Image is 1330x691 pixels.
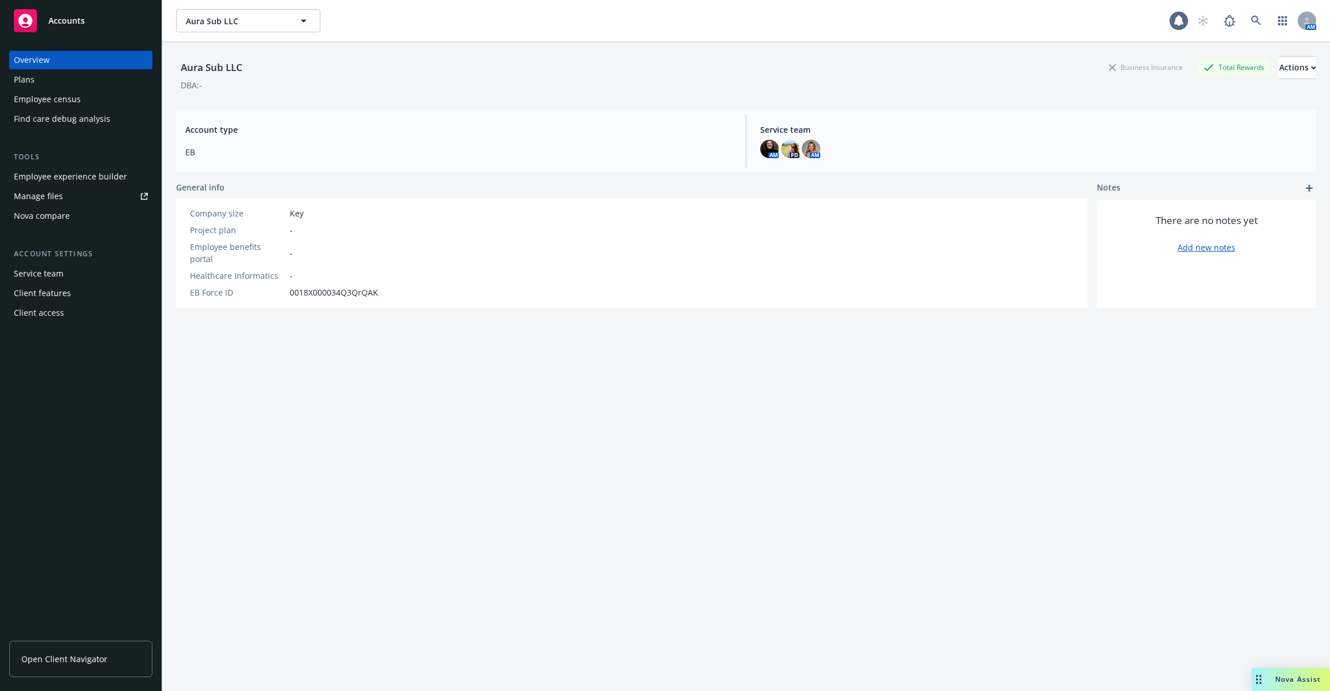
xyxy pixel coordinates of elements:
span: - [290,247,293,259]
a: Search [1245,9,1268,32]
div: Business Insurance [1103,60,1189,74]
div: Plans [14,70,35,89]
span: Notes [1097,181,1120,195]
a: Employee census [9,90,152,109]
div: Service team [14,264,63,283]
button: Nova Assist [1251,668,1330,691]
div: Actions [1279,57,1316,79]
span: General info [176,181,225,193]
a: Service team [9,264,152,283]
div: DBA: - [181,79,202,91]
a: Accounts [9,5,152,37]
div: Project plan [190,224,285,236]
div: Nova compare [14,207,70,225]
div: Aura Sub LLC [176,60,247,75]
a: add [1302,181,1316,195]
button: Actions [1279,56,1316,79]
a: Client features [9,284,152,302]
a: Nova compare [9,207,152,225]
a: Manage files [9,187,152,206]
span: EB [185,146,732,158]
div: Tools [9,151,152,163]
span: - [290,270,293,282]
a: Add new notes [1178,241,1235,253]
div: Manage files [14,187,63,206]
a: Report a Bug [1218,9,1241,32]
a: Plans [9,70,152,89]
div: Healthcare Informatics [190,270,285,282]
div: Company size [190,207,285,219]
div: Overview [14,51,50,69]
a: Client access [9,304,152,322]
div: Find care debug analysis [14,110,110,128]
span: Open Client Navigator [21,653,107,665]
div: Employee benefits portal [190,241,285,265]
span: Service team [760,124,1307,136]
a: Employee experience builder [9,167,152,186]
img: photo [781,140,800,158]
span: Nova Assist [1275,674,1321,684]
div: Account settings [9,248,152,260]
a: Start snowing [1191,9,1215,32]
span: There are no notes yet [1156,214,1258,227]
div: Client features [14,284,71,302]
img: photo [760,140,779,158]
span: Accounts [48,16,85,25]
span: 0018X000034Q3QrQAK [290,286,378,298]
div: EB Force ID [190,286,285,298]
img: photo [802,140,820,158]
div: Total Rewards [1198,60,1270,74]
span: - [290,224,293,236]
div: Employee census [14,90,81,109]
a: Overview [9,51,152,69]
div: Employee experience builder [14,167,127,186]
a: Switch app [1271,9,1294,32]
span: Account type [185,124,732,136]
div: Client access [14,304,64,322]
a: Find care debug analysis [9,110,152,128]
button: Aura Sub LLC [176,9,320,32]
span: Key [290,207,304,219]
span: Aura Sub LLC [186,15,286,27]
div: Drag to move [1251,668,1266,691]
